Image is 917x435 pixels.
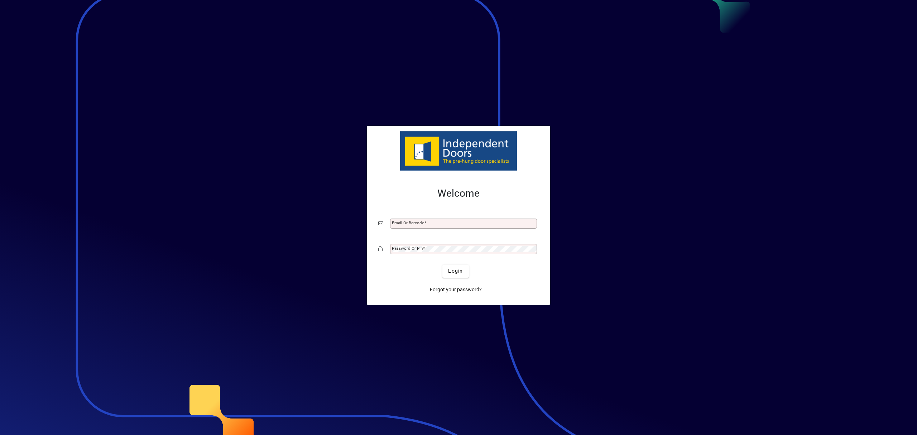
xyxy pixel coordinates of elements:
span: Forgot your password? [430,286,482,293]
button: Login [442,265,469,278]
mat-label: Password or Pin [392,246,423,251]
h2: Welcome [378,187,539,200]
span: Login [448,267,463,275]
a: Forgot your password? [427,283,485,296]
mat-label: Email or Barcode [392,220,424,225]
